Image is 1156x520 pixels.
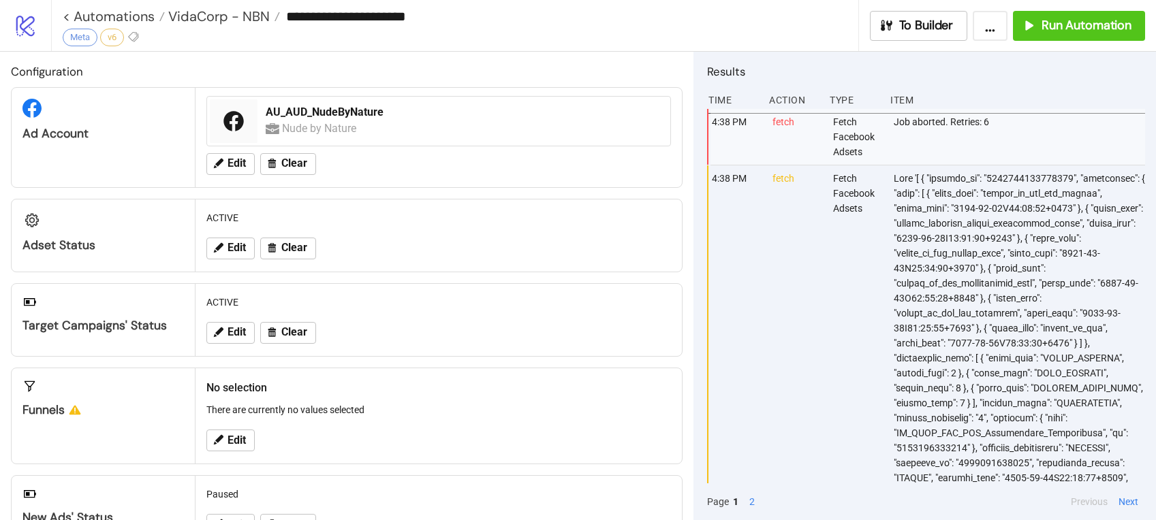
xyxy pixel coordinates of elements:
[206,238,255,259] button: Edit
[707,494,729,509] span: Page
[228,326,246,338] span: Edit
[165,10,280,23] a: VidaCorp - NBN
[100,29,124,46] div: v6
[1114,494,1142,509] button: Next
[22,318,184,334] div: Target Campaigns' Status
[228,434,246,446] span: Edit
[260,322,316,344] button: Clear
[11,63,683,80] h2: Configuration
[870,11,968,41] button: To Builder
[899,18,954,33] span: To Builder
[228,157,246,169] span: Edit
[745,494,759,509] button: 2
[707,87,758,113] div: Time
[889,87,1145,113] div: Item
[832,109,883,165] div: Fetch Facebook Adsets
[201,205,676,231] div: ACTIVE
[707,63,1145,80] h2: Results
[266,105,662,120] div: AU_AUD_NudeByNature
[206,379,671,396] h2: No selection
[201,289,676,315] div: ACTIVE
[1067,494,1112,509] button: Previous
[1013,11,1145,41] button: Run Automation
[260,153,316,175] button: Clear
[201,481,676,507] div: Paused
[282,120,359,137] div: Nude by Nature
[22,126,184,142] div: Ad Account
[165,7,270,25] span: VidaCorp - NBN
[22,402,184,418] div: Funnels
[729,494,743,509] button: 1
[206,429,255,451] button: Edit
[281,157,307,169] span: Clear
[63,10,165,23] a: < Automations
[1042,18,1131,33] span: Run Automation
[206,402,671,417] p: There are currently no values selected
[206,153,255,175] button: Edit
[281,242,307,254] span: Clear
[710,109,762,165] div: 4:38 PM
[973,11,1007,41] button: ...
[206,322,255,344] button: Edit
[63,29,97,46] div: Meta
[281,326,307,338] span: Clear
[892,109,1149,165] div: Job aborted. Retries: 6
[228,242,246,254] span: Edit
[22,238,184,253] div: Adset Status
[771,109,822,165] div: fetch
[260,238,316,259] button: Clear
[768,87,819,113] div: Action
[828,87,879,113] div: Type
